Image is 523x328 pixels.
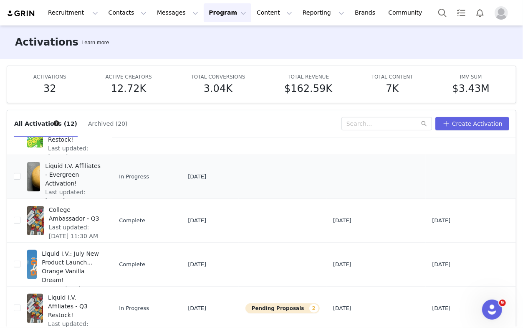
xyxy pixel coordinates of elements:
span: [DATE] [333,304,351,313]
span: Last updated: [DATE] 6:42 PM [45,188,101,206]
a: Community [384,3,431,22]
span: [DATE] [188,260,206,269]
span: Liquid I.V.: July New Product Launch... Orange Vanilla Dream! [42,249,101,285]
img: grin logo [7,10,36,18]
input: Search... [341,117,432,130]
h5: 7K [386,81,399,96]
button: Recruitment [43,3,103,22]
span: [DATE] [188,173,206,181]
iframe: Intercom live chat [482,300,502,320]
a: Tasks [452,3,470,22]
img: placeholder-profile.jpg [495,6,508,20]
button: Messages [152,3,203,22]
span: [DATE] [188,216,206,225]
a: Liquid I.V.: July New Product Launch... Orange Vanilla Dream!Last updated: [DATE] 7:20 PM [27,248,106,281]
button: Archived (20) [88,117,128,130]
span: College Ambassador - Q3 [49,206,101,223]
span: In Progress [119,173,149,181]
a: College Ambassador - Q3Last updated: [DATE] 11:30 AM [27,204,106,237]
span: [DATE] [432,260,451,269]
h3: Activations [15,35,78,50]
i: icon: search [421,121,427,127]
span: Last updated: [DATE] 11:30 AM [49,223,101,241]
span: Complete [119,260,145,269]
div: Tooltip anchor [80,38,111,47]
span: TOTAL CONVERSIONS [191,74,245,80]
span: TOTAL CONTENT [371,74,413,80]
div: Tooltip anchor [53,120,60,127]
span: [DATE] [432,216,451,225]
h5: $3.43M [452,81,490,96]
button: Content [252,3,297,22]
button: Contacts [104,3,152,22]
a: Liquid I.V. Affiliates - Q4 Restock!Last updated: [DATE] 6:03 PM [27,116,106,150]
button: Notifications [471,3,489,22]
span: [DATE] [333,260,351,269]
button: Program [204,3,251,22]
span: Liquid I.V. Affiliates - Evergreen Activation! [45,162,101,188]
h5: 32 [43,81,56,96]
span: 9 [499,300,506,306]
a: Liquid I.V. Affiliates - Q3 Restock!Last updated: [DATE] 5:53 PM [27,292,106,325]
span: ACTIVATIONS [33,74,66,80]
button: All Activations (12) [14,117,78,130]
span: Complete [119,216,145,225]
button: Search [433,3,452,22]
button: Profile [490,6,516,20]
button: Create Activation [435,117,509,130]
span: ACTIVE CREATORS [106,74,152,80]
button: Reporting [298,3,349,22]
h5: 3.04K [204,81,232,96]
span: [DATE] [333,216,351,225]
a: Liquid I.V. Affiliates - Evergreen Activation!Last updated: [DATE] 6:42 PM [27,160,106,193]
span: [DATE] [188,304,206,313]
span: IMV SUM [460,74,482,80]
span: Last updated: [DATE] 7:20 PM [42,285,101,302]
span: In Progress [119,304,149,313]
span: Last updated: [DATE] 6:03 PM [48,144,101,162]
button: Pending Proposals2 [245,303,320,313]
span: [DATE] [432,304,451,313]
span: TOTAL REVENUE [288,74,329,80]
span: Liquid I.V. Affiliates - Q3 Restock! [48,293,101,320]
h5: 12.72K [111,81,146,96]
h5: $162.59K [284,81,332,96]
a: Brands [350,3,383,22]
